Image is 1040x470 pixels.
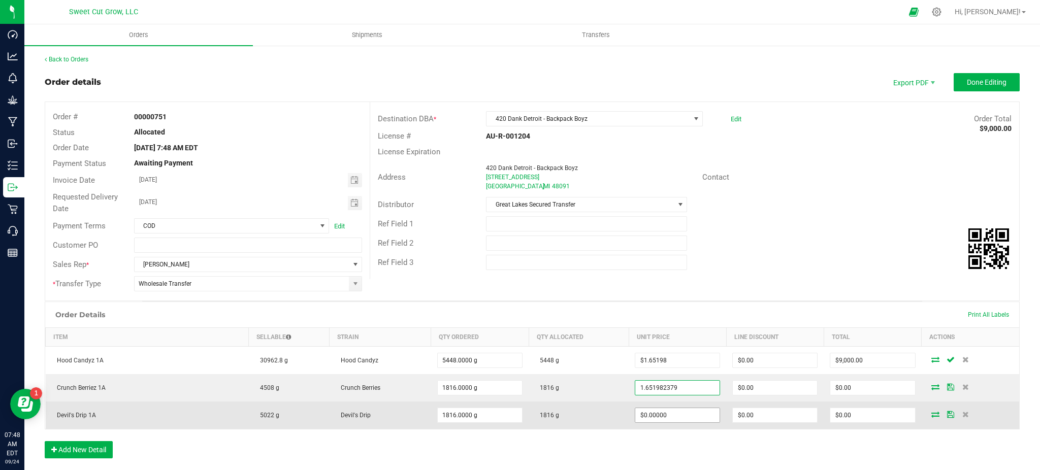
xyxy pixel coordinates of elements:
[348,196,363,210] span: Toggle calendar
[45,56,88,63] a: Back to Orders
[958,384,973,390] span: Delete Order Detail
[378,114,434,123] span: Destination DBA
[24,24,253,46] a: Orders
[55,311,105,319] h1: Order Details
[486,164,578,172] span: 420 Dank Detroit - Backpack Boyz
[8,204,18,214] inline-svg: Retail
[8,29,18,40] inline-svg: Dashboard
[968,311,1009,318] span: Print All Labels
[69,8,138,16] span: Sweet Cut Grow, LLC
[552,183,570,190] span: 48091
[8,117,18,127] inline-svg: Manufacturing
[378,131,411,141] span: License #
[52,384,106,391] span: Crunch Berriez 1A
[8,248,18,258] inline-svg: Reports
[486,112,690,126] span: 420 Dank Detroit - Backpack Boyz
[629,328,726,347] th: Unit Price
[486,183,544,190] span: [GEOGRAPHIC_DATA]
[731,115,741,123] a: Edit
[134,159,193,167] strong: Awaiting Payment
[486,132,530,140] strong: AU-R-001204
[8,182,18,192] inline-svg: Outbound
[334,222,345,230] a: Edit
[253,24,481,46] a: Shipments
[45,76,101,88] div: Order details
[378,258,413,267] span: Ref Field 3
[8,73,18,83] inline-svg: Monitoring
[46,328,249,347] th: Item
[635,381,720,395] input: 0
[53,221,106,230] span: Payment Terms
[968,228,1009,269] img: Scan me!
[30,387,42,399] iframe: Resource center unread badge
[980,124,1012,132] strong: $9,000.00
[930,7,943,17] div: Manage settings
[52,357,104,364] span: Hood Candyz 1A
[830,353,915,367] input: 0
[336,384,380,391] span: Crunch Berries
[542,183,543,190] span: ,
[967,78,1006,86] span: Done Editing
[958,411,973,417] span: Delete Order Detail
[955,8,1021,16] span: Hi, [PERSON_NAME]!
[255,412,279,419] span: 5022 g
[635,408,720,422] input: 0
[53,176,95,185] span: Invoice Date
[968,228,1009,269] qrcode: 00000751
[45,441,113,458] button: Add New Detail
[733,408,817,422] input: 0
[733,381,817,395] input: 0
[943,411,958,417] span: Save Order Detail
[255,357,288,364] span: 30962.8 g
[134,128,165,136] strong: Allocated
[568,30,624,40] span: Transfers
[378,200,414,209] span: Distributor
[53,143,89,152] span: Order Date
[53,241,98,250] span: Customer PO
[336,357,378,364] span: Hood Candyz
[330,328,431,347] th: Strain
[943,356,958,362] span: Save Order Detail
[535,384,559,391] span: 1816 g
[733,353,817,367] input: 0
[543,183,550,190] span: MI
[438,353,522,367] input: 0
[378,239,413,248] span: Ref Field 2
[8,226,18,236] inline-svg: Call Center
[438,381,522,395] input: 0
[53,192,118,213] span: Requested Delivery Date
[922,328,1019,347] th: Actions
[635,353,720,367] input: 0
[378,173,406,182] span: Address
[53,112,78,121] span: Order #
[438,408,522,422] input: 0
[338,30,396,40] span: Shipments
[943,384,958,390] span: Save Order Detail
[486,174,539,181] span: [STREET_ADDRESS]
[134,113,167,121] strong: 00000751
[53,260,86,269] span: Sales Rep
[135,219,316,233] span: COD
[348,173,363,187] span: Toggle calendar
[535,357,559,364] span: 5448 g
[954,73,1020,91] button: Done Editing
[958,356,973,362] span: Delete Order Detail
[10,389,41,419] iframe: Resource center
[481,24,710,46] a: Transfers
[974,114,1012,123] span: Order Total
[702,173,729,182] span: Contact
[8,95,18,105] inline-svg: Grow
[336,412,371,419] span: Devil's Drip
[431,328,529,347] th: Qty Ordered
[883,73,944,91] li: Export PDF
[255,384,279,391] span: 4508 g
[5,458,20,465] p: 09/24
[135,257,349,272] span: [PERSON_NAME]
[5,430,20,458] p: 07:48 AM EDT
[52,412,96,419] span: Devil's Drip 1A
[902,2,925,22] span: Open Ecommerce Menu
[53,159,106,168] span: Payment Status
[378,219,413,228] span: Ref Field 1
